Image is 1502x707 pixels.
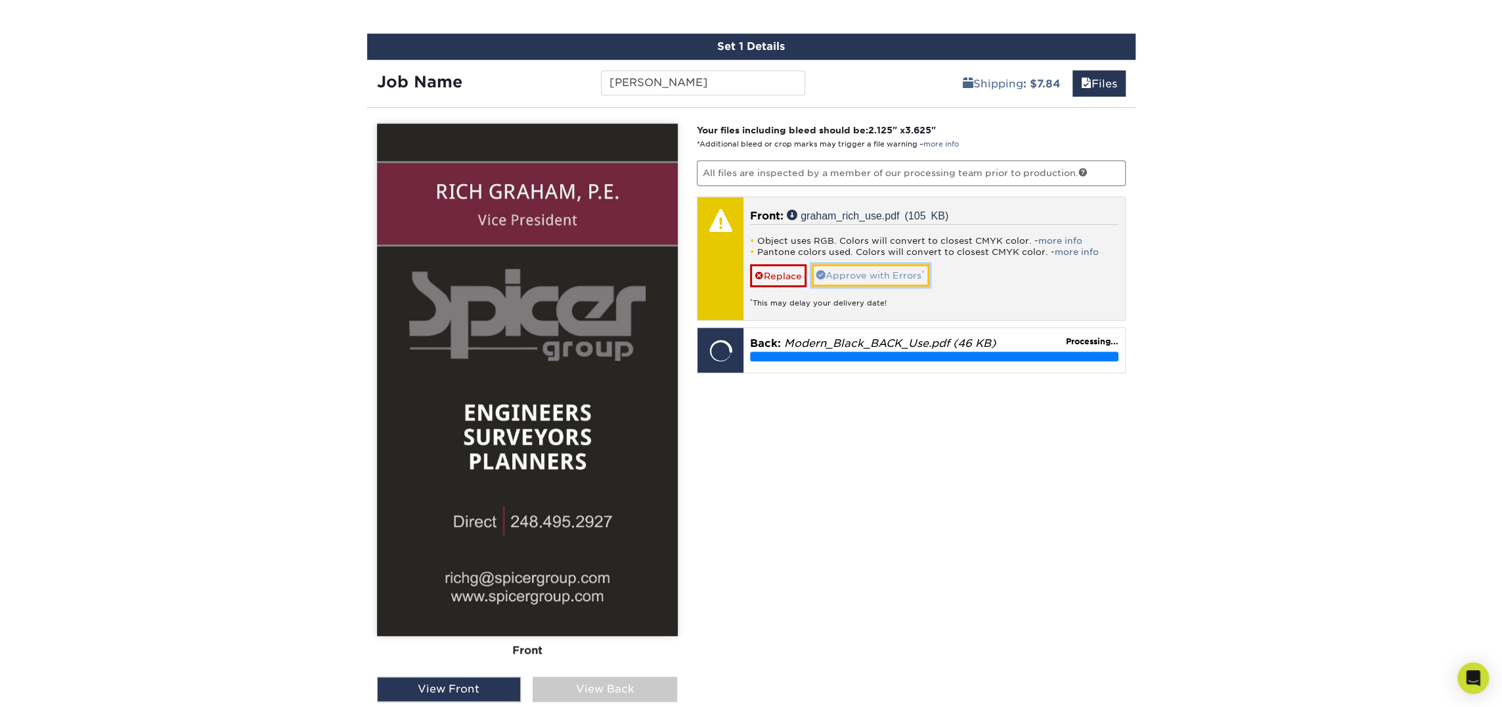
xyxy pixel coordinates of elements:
span: Back: [750,337,781,350]
span: shipping [963,78,973,90]
strong: Your files including bleed should be: " x " [697,125,936,135]
span: Front: [750,210,784,222]
a: Replace [750,264,806,287]
a: more info [923,140,959,148]
span: files [1081,78,1092,90]
small: *Additional bleed or crop marks may trigger a file warning – [697,140,959,148]
li: Pantone colors used. Colors will convert to closest CMYK color. - [750,246,1118,258]
input: Enter a job name [601,70,805,95]
a: Files [1072,70,1126,97]
div: View Front [377,677,521,702]
div: View Back [533,677,677,702]
p: All files are inspected by a member of our processing team prior to production. [697,160,1126,185]
span: 3.625 [905,125,931,135]
a: Approve with Errors* [812,264,929,286]
div: This may delay your delivery date! [750,287,1118,309]
a: graham_rich_use.pdf (105 KB) [787,210,948,220]
em: Modern_Black_BACK_Use.pdf (46 KB) [784,337,996,350]
a: more info [1038,236,1082,246]
strong: Job Name [377,72,462,91]
li: Object uses RGB. Colors will convert to closest CMYK color. - [750,235,1118,246]
a: Shipping: $7.84 [954,70,1069,97]
a: more info [1055,247,1099,257]
span: 2.125 [868,125,893,135]
b: : $7.84 [1023,78,1061,90]
div: Open Intercom Messenger [1457,662,1489,694]
div: Front [377,636,678,665]
div: Set 1 Details [367,34,1136,60]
